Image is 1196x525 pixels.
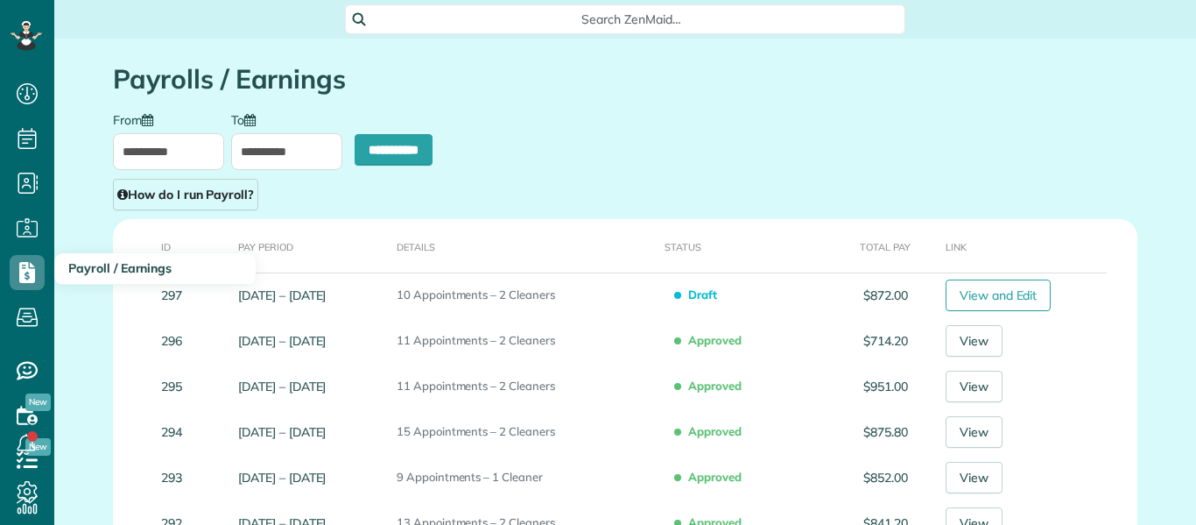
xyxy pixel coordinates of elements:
td: 9 Appointments – 1 Cleaner [390,455,658,500]
th: ID [113,219,231,273]
td: $951.00 [809,364,915,409]
a: View [946,371,1003,402]
a: [DATE] – [DATE] [238,287,326,303]
th: Status [658,219,809,273]
a: View [946,325,1003,357]
span: Approved [678,371,749,401]
span: Approved [678,462,749,492]
h1: Payrolls / Earnings [113,65,1137,94]
a: [DATE] – [DATE] [238,470,326,486]
td: 10 Appointments – 2 Cleaners [390,273,658,318]
td: $852.00 [809,455,915,500]
td: 296 [113,318,231,364]
td: 293 [113,455,231,500]
span: Approved [678,325,749,355]
span: Draft [678,280,724,309]
a: [DATE] – [DATE] [238,333,326,349]
a: View [946,416,1003,448]
th: Link [915,219,1137,273]
td: $875.80 [809,409,915,455]
td: 11 Appointments – 2 Cleaners [390,364,658,409]
td: 11 Appointments – 2 Cleaners [390,318,658,364]
td: 295 [113,364,231,409]
td: $714.20 [809,318,915,364]
a: View [946,462,1003,493]
a: [DATE] – [DATE] [238,379,326,394]
span: Approved [678,416,749,446]
td: 297 [113,273,231,318]
th: Total Pay [809,219,915,273]
a: [DATE] – [DATE] [238,424,326,440]
th: Details [390,219,658,273]
span: Payroll / Earnings [68,260,172,276]
a: How do I run Payroll? [113,179,258,210]
td: 15 Appointments – 2 Cleaners [390,409,658,455]
td: 294 [113,409,231,455]
span: New [25,394,51,411]
th: Pay Period [231,219,390,273]
label: To [231,111,264,126]
a: View and Edit [946,280,1052,311]
label: From [113,111,162,126]
td: $872.00 [809,273,915,318]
